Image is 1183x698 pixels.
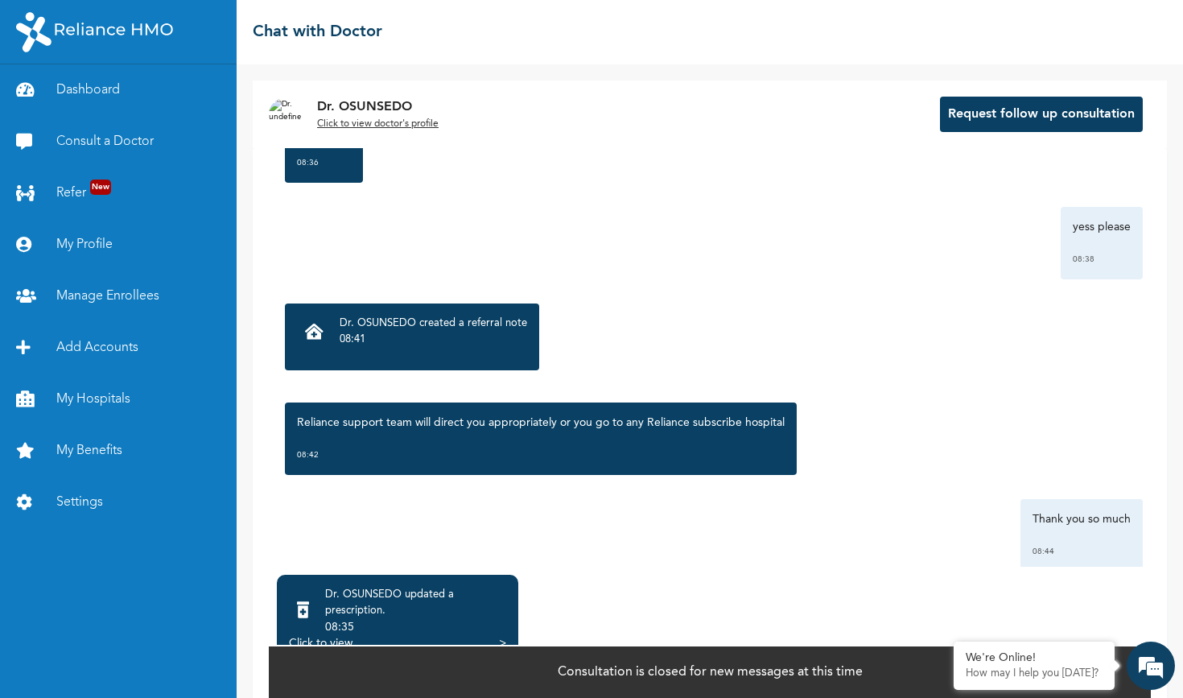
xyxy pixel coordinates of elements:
div: Dr. OSUNSEDO updated a prescription . [325,587,506,619]
p: How may I help you today? [966,667,1103,680]
span: New [90,180,111,195]
div: Click to view [289,635,352,651]
p: Thank you so much [1033,511,1131,527]
u: Click to view doctor's profile [317,119,439,129]
h2: Chat with Doctor [253,20,382,44]
img: Dr. undefined` [269,98,301,130]
div: 08:36 [297,155,351,171]
div: We're Online! [966,651,1103,665]
p: yess please [1073,219,1131,235]
p: Dr. OSUNSEDO created a referral note [340,316,527,332]
div: 08:35 [325,619,506,635]
div: 08:38 [1073,251,1131,267]
button: Request follow up consultation [940,97,1143,132]
div: 08:44 [1033,543,1131,560]
div: > [499,635,506,651]
div: 08:42 [297,447,785,463]
p: Consultation is closed for new messages at this time [558,663,863,682]
p: 08:41 [340,332,527,348]
p: Dr. OSUNSEDO [317,97,439,117]
img: RelianceHMO's Logo [16,12,173,52]
p: Reliance support team will direct you appropriately or you go to any Reliance subscribe hospital [297,415,785,431]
